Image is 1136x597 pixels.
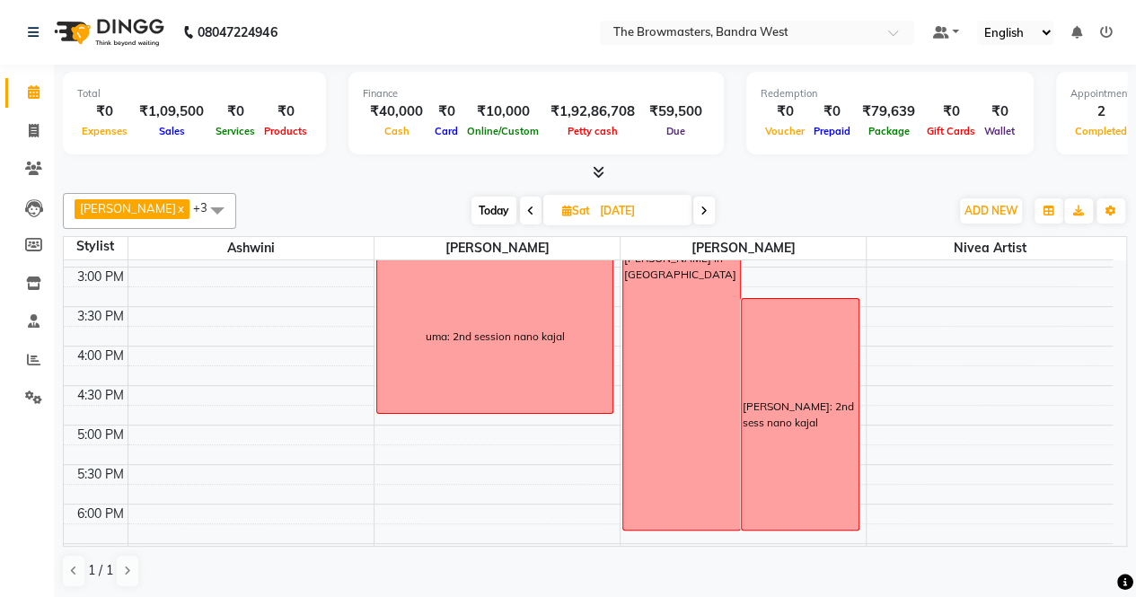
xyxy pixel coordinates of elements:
[430,125,462,137] span: Card
[74,307,128,326] div: 3:30 PM
[198,7,277,57] b: 08047224946
[74,544,128,563] div: 6:30 PM
[430,101,462,122] div: ₹0
[642,101,709,122] div: ₹59,500
[809,101,855,122] div: ₹0
[980,101,1019,122] div: ₹0
[594,198,684,224] input: 2025-09-06
[855,101,922,122] div: ₹79,639
[761,101,809,122] div: ₹0
[74,426,128,444] div: 5:00 PM
[211,125,260,137] span: Services
[77,86,312,101] div: Total
[260,101,312,122] div: ₹0
[1070,101,1132,122] div: 2
[662,125,690,137] span: Due
[425,329,564,345] div: uma: 2nd session nano kajal
[462,101,543,122] div: ₹10,000
[922,125,980,137] span: Gift Cards
[809,125,855,137] span: Prepaid
[132,101,211,122] div: ₹1,09,500
[193,200,221,215] span: +3
[211,101,260,122] div: ₹0
[77,101,132,122] div: ₹0
[260,125,312,137] span: Products
[74,386,128,405] div: 4:30 PM
[128,237,374,259] span: Ashwini
[543,101,642,122] div: ₹1,92,86,708
[88,561,113,580] span: 1 / 1
[558,204,594,217] span: Sat
[176,201,184,215] a: x
[380,125,414,137] span: Cash
[864,125,914,137] span: Package
[363,86,709,101] div: Finance
[960,198,1022,224] button: ADD NEW
[74,505,128,523] div: 6:00 PM
[80,201,176,215] span: [PERSON_NAME]
[77,125,132,137] span: Expenses
[74,268,128,286] div: 3:00 PM
[462,125,543,137] span: Online/Custom
[922,101,980,122] div: ₹0
[374,237,620,259] span: [PERSON_NAME]
[761,125,809,137] span: Voucher
[74,347,128,365] div: 4:00 PM
[867,237,1113,259] span: Nivea Artist
[74,465,128,484] div: 5:30 PM
[363,101,430,122] div: ₹40,000
[980,125,1019,137] span: Wallet
[1070,125,1132,137] span: Completed
[761,86,1019,101] div: Redemption
[743,399,858,431] div: [PERSON_NAME]: 2nd sess nano kajal
[964,204,1017,217] span: ADD NEW
[64,237,128,256] div: Stylist
[563,125,622,137] span: Petty cash
[621,237,866,259] span: [PERSON_NAME]
[46,7,169,57] img: logo
[471,197,516,224] span: Today
[154,125,189,137] span: Sales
